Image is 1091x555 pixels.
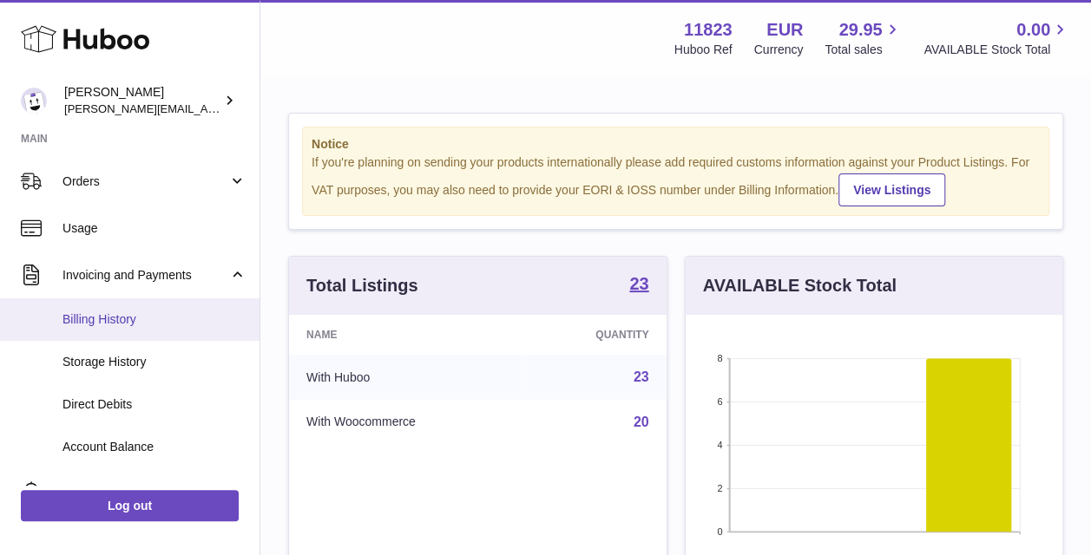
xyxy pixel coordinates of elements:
[629,275,648,296] a: 23
[717,526,722,537] text: 0
[923,18,1070,58] a: 0.00 AVAILABLE Stock Total
[62,396,246,413] span: Direct Debits
[306,274,418,297] h3: Total Listings
[825,42,902,58] span: Total sales
[703,274,897,297] h3: AVAILABLE Stock Total
[62,267,228,284] span: Invoicing and Payments
[674,42,733,58] div: Huboo Ref
[717,353,722,363] text: 8
[62,220,246,237] span: Usage
[629,275,648,292] strong: 23
[838,173,945,206] a: View Listings
[766,18,803,42] strong: EUR
[717,483,722,493] text: 2
[289,315,523,355] th: Name
[289,400,523,445] td: With Woocommerce
[64,84,220,117] div: [PERSON_NAME]
[754,42,804,58] div: Currency
[717,440,722,450] text: 4
[523,315,667,355] th: Quantity
[64,101,348,115] span: [PERSON_NAME][EMAIL_ADDRESS][DOMAIN_NAME]
[684,18,733,42] strong: 11823
[312,154,1040,206] div: If you're planning on sending your products internationally please add required customs informati...
[634,415,649,429] a: 20
[923,42,1070,58] span: AVAILABLE Stock Total
[634,369,649,384] a: 23
[62,483,246,499] span: Cases
[312,136,1040,153] strong: Notice
[62,311,246,328] span: Billing History
[717,396,722,407] text: 6
[1016,18,1050,42] span: 0.00
[289,355,523,400] td: With Huboo
[62,173,228,190] span: Orders
[21,88,47,114] img: gianni.rofi@frieslandcampina.com
[838,18,882,42] span: 29.95
[62,439,246,455] span: Account Balance
[62,354,246,370] span: Storage History
[21,490,239,521] a: Log out
[825,18,902,58] a: 29.95 Total sales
